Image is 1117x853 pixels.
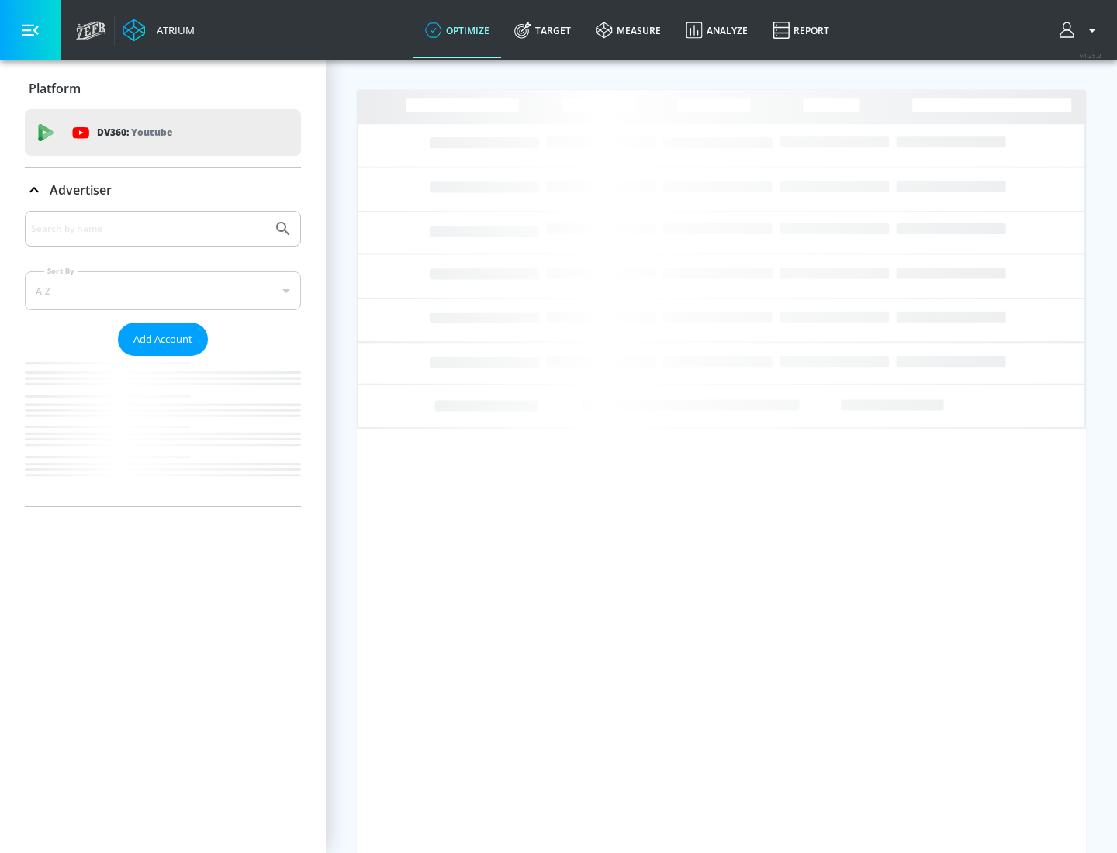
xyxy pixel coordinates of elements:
nav: list of Advertiser [25,356,301,506]
a: optimize [413,2,502,58]
a: Atrium [123,19,195,42]
a: Report [760,2,842,58]
span: Add Account [133,330,192,348]
label: Sort By [44,266,78,276]
div: DV360: Youtube [25,109,301,156]
div: Atrium [150,23,195,37]
span: v 4.25.2 [1080,51,1101,60]
p: Youtube [131,124,172,140]
a: Analyze [673,2,760,58]
div: Advertiser [25,168,301,212]
p: DV360: [97,124,172,141]
a: Target [502,2,583,58]
p: Advertiser [50,181,112,199]
a: measure [583,2,673,58]
div: Advertiser [25,211,301,506]
input: Search by name [31,219,266,239]
p: Platform [29,80,81,97]
div: A-Z [25,271,301,310]
div: Platform [25,67,301,110]
button: Add Account [118,323,208,356]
